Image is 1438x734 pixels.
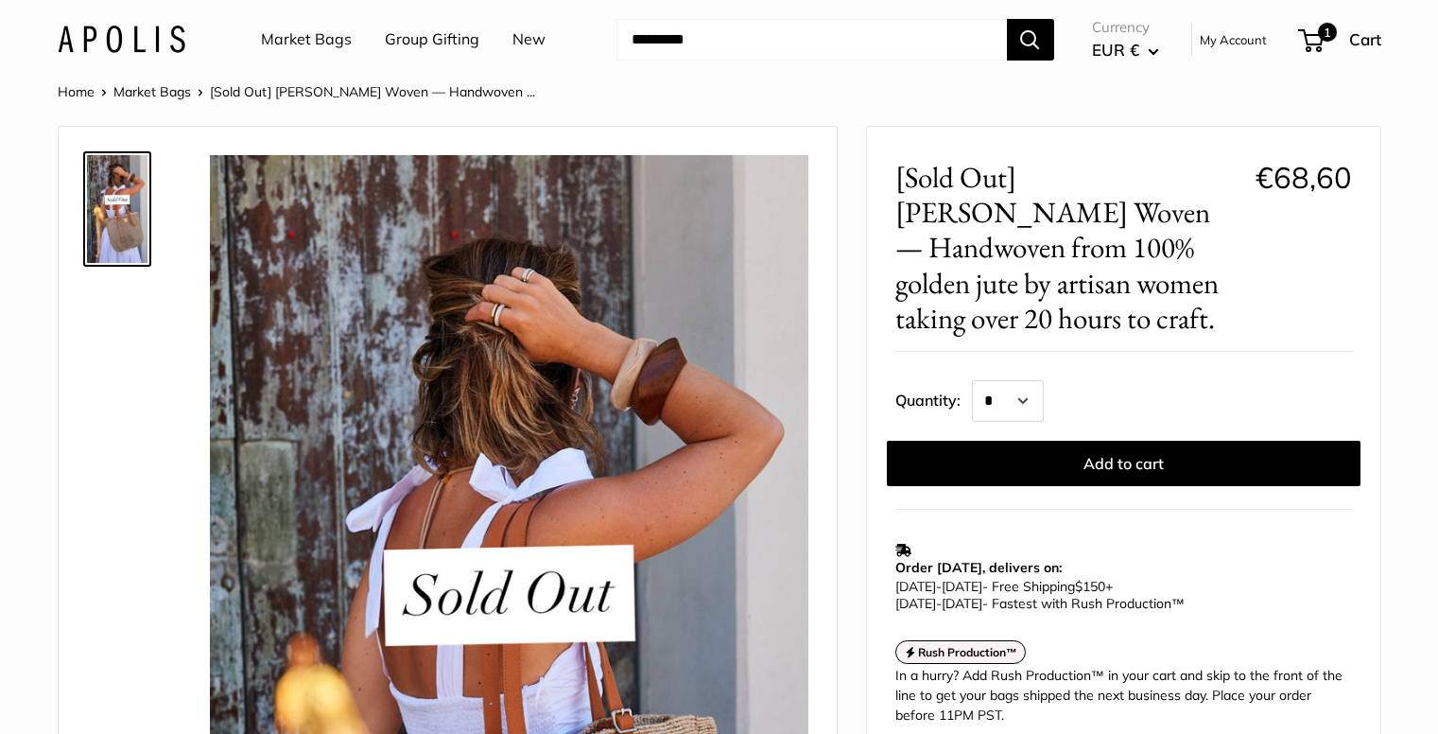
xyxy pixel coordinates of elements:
span: - [936,595,942,612]
span: €68,60 [1256,159,1352,196]
span: [DATE] [895,578,936,595]
span: - [936,578,942,595]
strong: Order [DATE], delivers on: [895,559,1062,576]
label: Quantity: [895,375,972,422]
span: $150 [1075,578,1105,595]
nav: Breadcrumb [58,79,535,104]
a: Market Bags [261,26,352,54]
span: [DATE] [895,595,936,612]
span: [DATE] [942,578,982,595]
a: Group Gifting [385,26,479,54]
a: New [512,26,546,54]
span: [Sold Out] [PERSON_NAME] Woven — Handwoven ... [210,83,535,100]
a: Market Bags [113,83,191,100]
span: - Fastest with Rush Production™ [895,595,1185,612]
span: Cart [1349,29,1381,49]
a: My Account [1200,28,1267,51]
span: [DATE] [942,595,982,612]
span: 1 [1317,23,1336,42]
span: [Sold Out] [PERSON_NAME] Woven — Handwoven from 100% golden jute by artisan women taking over 20 ... [895,160,1241,336]
strong: Rush Production™ [918,645,1017,659]
a: Home [58,83,95,100]
span: Currency [1092,14,1159,41]
img: Apolis [58,26,185,53]
input: Search... [616,19,1007,61]
button: Search [1007,19,1054,61]
p: - Free Shipping + [895,578,1343,612]
a: [Sold Out] Mercado Woven — Handwoven from 100% golden jute by artisan women taking over 20 hours ... [83,151,151,267]
button: Add to cart [887,441,1360,486]
img: [Sold Out] Mercado Woven — Handwoven from 100% golden jute by artisan women taking over 20 hours ... [87,155,147,263]
button: EUR € [1092,35,1159,65]
a: 1 Cart [1300,25,1381,55]
span: EUR € [1092,40,1139,60]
